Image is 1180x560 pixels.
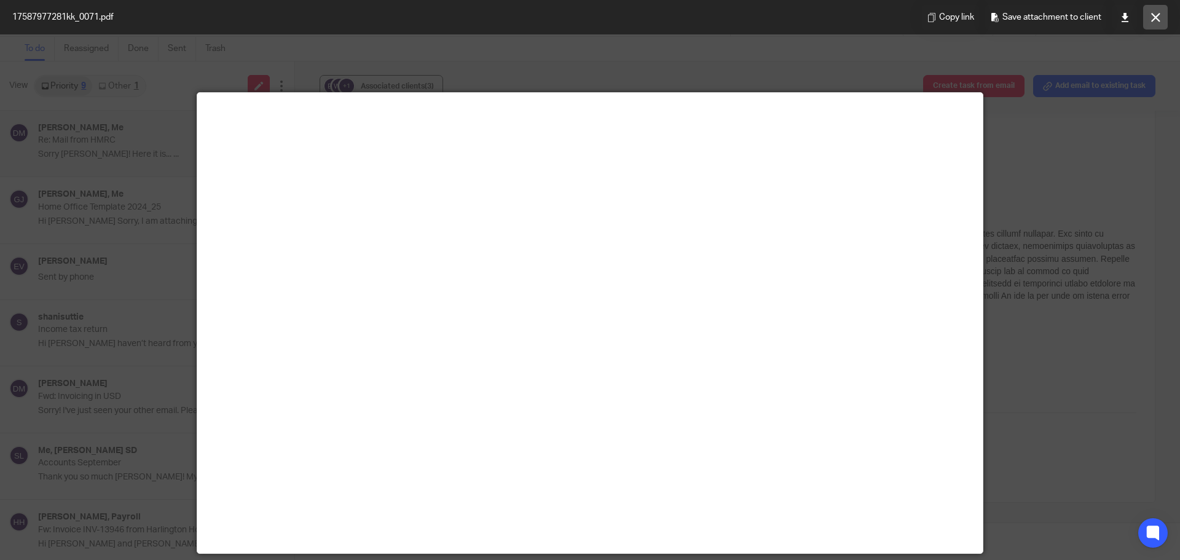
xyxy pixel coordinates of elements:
span: Save attachment to client [1002,10,1101,25]
a: [URL][DOMAIN_NAME] [135,101,225,111]
a: [DOMAIN_NAME] [233,113,301,123]
a: [PERSON_NAME][EMAIL_ADDRESS][DOMAIN_NAME] [8,113,222,123]
span: Copy link [939,10,974,25]
button: Copy link [922,5,979,30]
a: davidmunroaccountant [314,113,400,123]
button: Save attachment to client [985,5,1106,30]
img: 5ba0d0cb3866e5247cecfcbd9ba3805b.png [303,112,312,121]
span: 17587977281kk_0071.pdf [12,11,114,23]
